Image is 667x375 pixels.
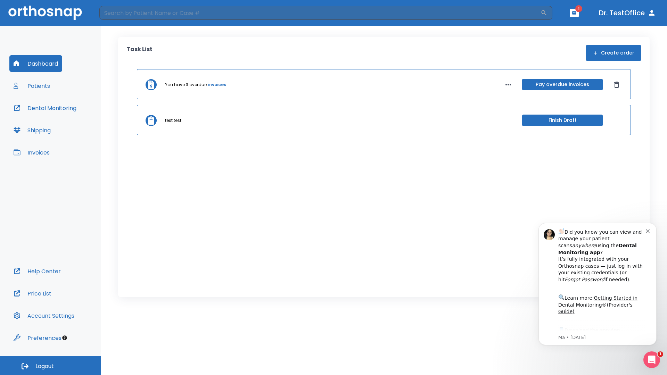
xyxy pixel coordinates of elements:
[8,6,82,20] img: Orthosnap
[30,122,118,128] p: Message from Ma, sent 1w ago
[586,45,641,61] button: Create order
[643,351,660,368] iframe: Intercom live chat
[9,144,54,161] button: Invoices
[61,335,68,341] div: Tooltip anchor
[9,77,54,94] button: Patients
[208,82,226,88] a: invoices
[596,7,659,19] button: Dr. TestOffice
[30,115,92,127] a: App Store
[35,362,54,370] span: Logout
[9,100,81,116] button: Dental Monitoring
[9,122,55,139] button: Shipping
[522,115,603,126] button: Finish Draft
[99,6,541,20] input: Search by Patient Name or Case #
[528,212,667,356] iframe: Intercom notifications message
[522,79,603,90] button: Pay overdue invoices
[165,82,207,88] p: You have 3 overdue
[575,5,582,12] span: 1
[658,351,663,357] span: 1
[165,117,181,124] p: test test
[118,15,123,20] button: Dismiss notification
[9,307,79,324] button: Account Settings
[9,55,62,72] button: Dashboard
[9,263,65,280] button: Help Center
[30,113,118,149] div: Download the app: | ​ Let us know if you need help getting started!
[9,330,66,346] button: Preferences
[9,285,56,302] button: Price List
[126,45,153,61] p: Task List
[611,79,622,90] button: Dismiss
